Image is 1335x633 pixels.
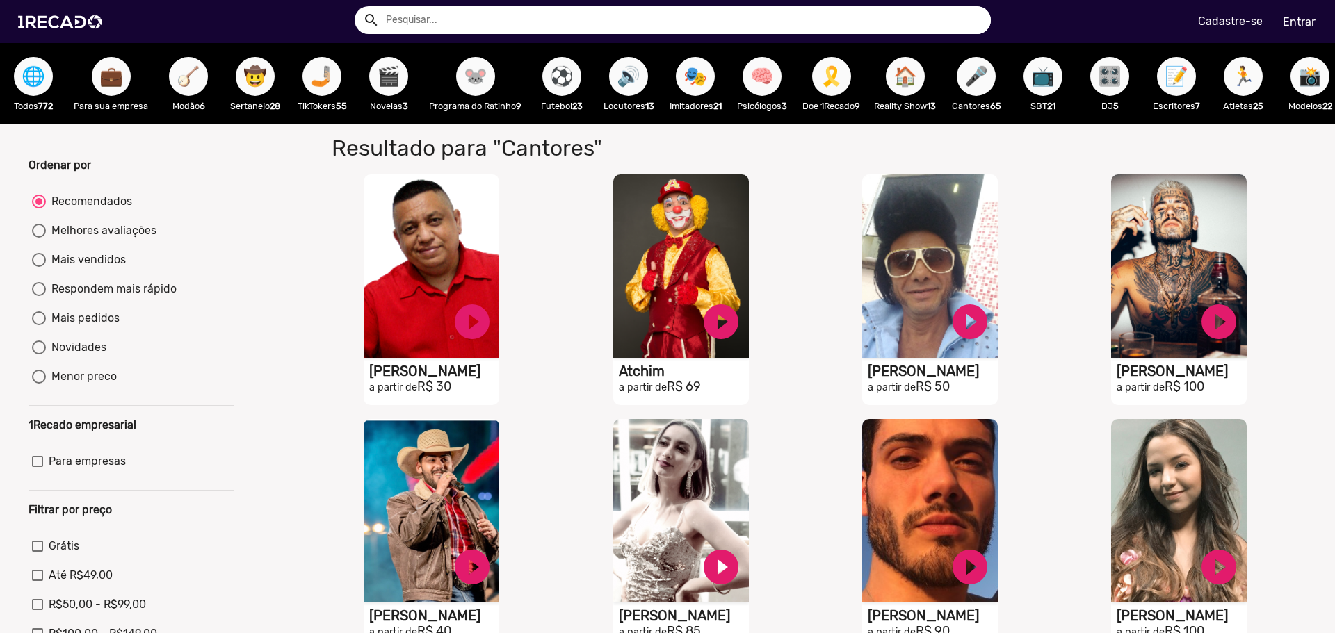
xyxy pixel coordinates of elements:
b: 13 [927,101,936,111]
span: 🪕 [177,57,200,96]
span: 🏠 [893,57,917,96]
b: 9 [855,101,860,111]
span: 🎗️ [820,57,843,96]
h2: R$ 50 [868,379,998,395]
span: 🤳🏼 [310,57,334,96]
button: 🎬 [369,57,408,96]
span: 🎬 [377,57,400,96]
p: Novelas [362,99,415,113]
b: Filtrar por preço [29,503,112,516]
button: 🏃 [1224,57,1263,96]
small: a partir de [619,381,667,393]
h1: [PERSON_NAME] [1117,363,1247,379]
div: Menor preco [46,368,117,385]
b: 5 [1113,101,1119,111]
p: Escritores [1150,99,1203,113]
h1: [PERSON_NAME] [1117,607,1247,624]
p: SBT [1017,99,1069,113]
b: 22 [1322,101,1332,111]
video: S1RECADO vídeos dedicados para fãs e empresas [364,174,499,358]
b: 3 [782,101,787,111]
button: 📺 [1023,57,1062,96]
h1: Resultado para "Cantores" [321,135,964,161]
button: 🔊 [609,57,648,96]
span: 📝 [1165,57,1188,96]
div: Novidades [46,339,106,356]
video: S1RECADO vídeos dedicados para fãs e empresas [862,419,998,602]
video: S1RECADO vídeos dedicados para fãs e empresas [613,419,749,602]
h1: [PERSON_NAME] [868,363,998,379]
small: a partir de [868,381,916,393]
span: ⚽ [550,57,574,96]
input: Pesquisar... [375,6,991,34]
button: 💼 [92,57,131,96]
span: 🐭 [464,57,487,96]
b: 23 [572,101,583,111]
a: play_circle_filled [1198,301,1240,343]
a: play_circle_filled [949,301,991,343]
p: Todos [7,99,60,113]
small: a partir de [1117,381,1165,393]
button: 🎭 [676,57,715,96]
span: 🤠 [243,57,267,96]
button: 🏠 [886,57,925,96]
div: Mais vendidos [46,252,126,268]
p: Doe 1Recado [802,99,860,113]
button: Example home icon [358,7,382,31]
p: Imitadores [669,99,722,113]
button: 🎗️ [812,57,851,96]
b: 21 [1047,101,1055,111]
a: Entrar [1274,10,1325,34]
h1: Atchim [619,363,749,379]
u: Cadastre-se [1198,15,1263,28]
h1: [PERSON_NAME] [369,607,499,624]
b: 55 [336,101,347,111]
p: DJ [1083,99,1136,113]
h1: [PERSON_NAME] [369,363,499,379]
div: Respondem mais rápido [46,281,177,297]
p: Reality Show [874,99,936,113]
span: 🎤 [964,57,988,96]
p: Atletas [1217,99,1270,113]
span: 📸 [1298,57,1322,96]
button: 🧠 [743,57,782,96]
video: S1RECADO vídeos dedicados para fãs e empresas [1111,174,1247,358]
a: play_circle_filled [700,301,742,343]
p: TikTokers [296,99,348,113]
button: 🪕 [169,57,208,96]
button: 🤳🏼 [302,57,341,96]
video: S1RECADO vídeos dedicados para fãs e empresas [862,174,998,358]
button: 🐭 [456,57,495,96]
b: 25 [1253,101,1263,111]
b: 28 [270,101,280,111]
button: 🎤 [957,57,996,96]
button: ⚽ [542,57,581,96]
a: play_circle_filled [700,546,742,588]
span: Grátis [49,538,79,554]
span: Até R$49,00 [49,567,113,584]
b: 1Recado empresarial [29,418,136,431]
button: 🤠 [236,57,275,96]
a: play_circle_filled [451,546,493,588]
mat-icon: Example home icon [363,12,380,28]
button: 📝 [1157,57,1196,96]
p: Psicólogos [736,99,788,113]
a: play_circle_filled [1198,546,1240,588]
button: 🌐 [14,57,53,96]
h2: R$ 69 [619,379,749,395]
b: Ordenar por [29,158,91,172]
b: 9 [516,101,521,111]
p: Locutores [602,99,655,113]
div: Melhores avaliações [46,222,156,239]
p: Modão [162,99,215,113]
b: 772 [38,101,53,111]
b: 21 [713,101,722,111]
b: 3 [403,101,408,111]
div: Mais pedidos [46,310,120,327]
span: Para empresas [49,453,126,470]
p: Cantores [950,99,1003,113]
span: 🌐 [22,57,45,96]
h2: R$ 100 [1117,379,1247,395]
div: Recomendados [46,193,132,210]
p: Futebol [535,99,588,113]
